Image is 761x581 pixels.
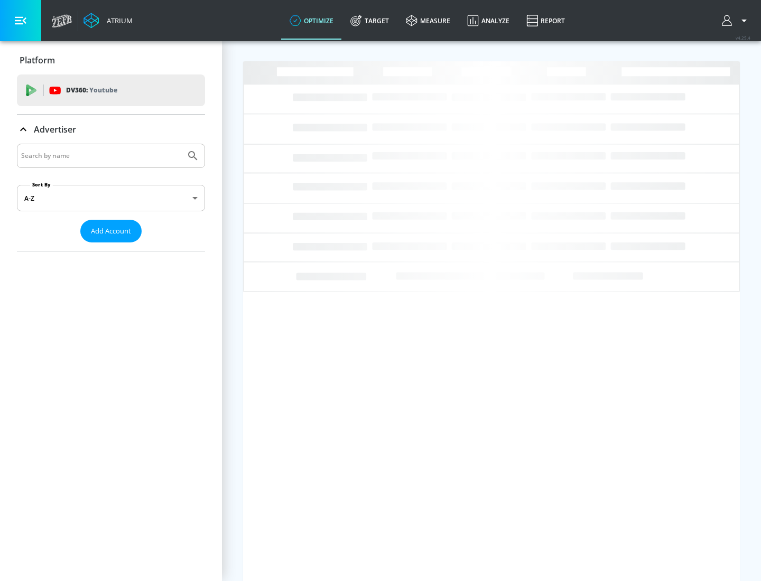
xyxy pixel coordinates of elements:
[21,149,181,163] input: Search by name
[342,2,397,40] a: Target
[397,2,459,40] a: measure
[17,144,205,251] div: Advertiser
[518,2,573,40] a: Report
[89,85,117,96] p: Youtube
[80,220,142,242] button: Add Account
[281,2,342,40] a: optimize
[17,45,205,75] div: Platform
[17,115,205,144] div: Advertiser
[83,13,133,29] a: Atrium
[91,225,131,237] span: Add Account
[17,242,205,251] nav: list of Advertiser
[30,181,53,188] label: Sort By
[17,185,205,211] div: A-Z
[17,74,205,106] div: DV360: Youtube
[20,54,55,66] p: Platform
[66,85,117,96] p: DV360:
[34,124,76,135] p: Advertiser
[459,2,518,40] a: Analyze
[103,16,133,25] div: Atrium
[736,35,750,41] span: v 4.25.4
